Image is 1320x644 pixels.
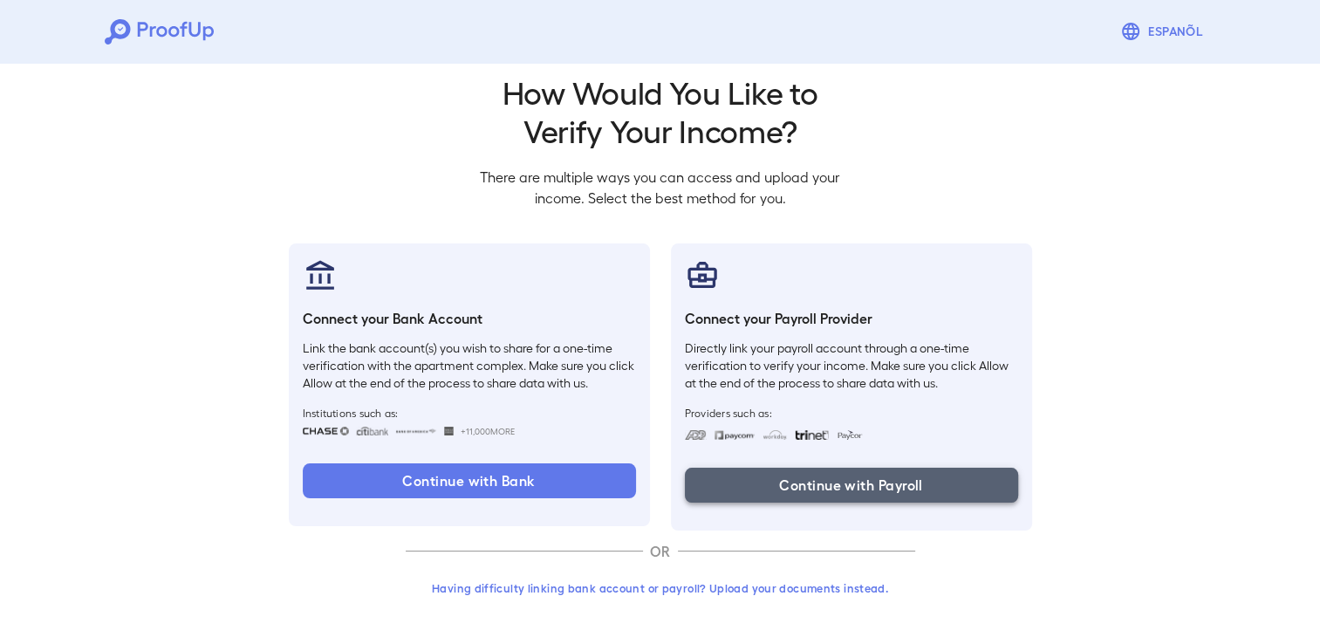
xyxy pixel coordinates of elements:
[303,463,636,498] button: Continue with Bank
[467,167,854,209] p: There are multiple ways you can access and upload your income. Select the best method for you.
[303,257,338,292] img: bankAccount.svg
[836,430,863,440] img: paycon.svg
[303,406,636,420] span: Institutions such as:
[685,308,1018,329] h6: Connect your Payroll Provider
[685,339,1018,392] p: Directly link your payroll account through a one-time verification to verify your income. Make su...
[685,406,1018,420] span: Providers such as:
[1113,14,1215,49] button: Espanõl
[714,430,756,440] img: paycom.svg
[467,72,854,149] h2: How Would You Like to Verify Your Income?
[303,308,636,329] h6: Connect your Bank Account
[685,257,720,292] img: payrollProvider.svg
[395,427,437,435] img: bankOfAmerica.svg
[303,339,636,392] p: Link the bank account(s) you wish to share for a one-time verification with the apartment complex...
[685,430,707,440] img: adp.svg
[763,430,788,440] img: workday.svg
[643,541,678,562] p: OR
[795,430,830,440] img: trinet.svg
[303,427,349,435] img: chase.svg
[444,427,454,435] img: wellsfargo.svg
[461,424,515,438] span: +11,000 More
[356,427,389,435] img: citibank.svg
[685,468,1018,503] button: Continue with Payroll
[406,572,915,604] button: Having difficulty linking bank account or payroll? Upload your documents instead.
